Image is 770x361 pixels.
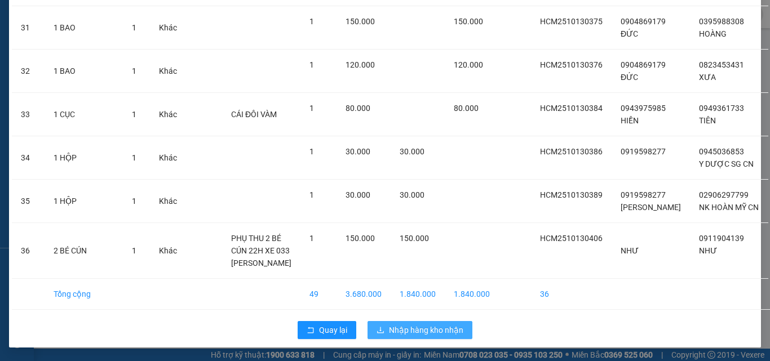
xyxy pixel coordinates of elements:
span: HCM2510130376 [540,60,603,69]
span: PHỤ THU 2 BÉ CÚN 22H XE 033 [PERSON_NAME] [231,234,291,268]
span: 150.000 [346,17,375,26]
span: 1 [309,60,314,69]
td: 34 [12,136,45,180]
span: NK HOÀN MỸ CN [699,203,759,212]
span: 0943975985 [621,104,666,113]
td: 2 BÉ CÚN [45,223,123,279]
span: HCM2510130406 [540,234,603,243]
td: Khác [150,6,186,50]
span: TIÊN [699,116,716,125]
span: 0919598277 [621,190,666,199]
span: 0395988308 [699,17,744,26]
span: 80.000 [454,104,479,113]
span: download [377,326,384,335]
span: 1 [132,66,136,75]
td: 1.840.000 [445,279,499,310]
span: 1 [132,197,136,206]
span: HCM2510130375 [540,17,603,26]
span: 0945036853 [699,147,744,156]
td: Khác [150,223,186,279]
td: Khác [150,180,186,223]
span: Y DƯỢC SG CN [699,159,754,168]
span: HCM2510130386 [540,147,603,156]
td: 1 CỤC [45,93,123,136]
td: 1 BAO [45,6,123,50]
span: 1 [132,110,136,119]
td: 49 [300,279,337,310]
span: HIỀN [621,116,639,125]
span: 150.000 [346,234,375,243]
span: CÁI ĐÔI VÀM [231,110,277,119]
button: rollbackQuay lại [298,321,356,339]
span: 150.000 [400,234,429,243]
span: 120.000 [454,60,483,69]
td: 36 [531,279,612,310]
button: downloadNhập hàng kho nhận [368,321,472,339]
span: 30.000 [400,190,424,199]
span: HCM2510130389 [540,190,603,199]
span: 150.000 [454,17,483,26]
td: 31 [12,6,45,50]
td: 33 [12,93,45,136]
td: 1 HỘP [45,136,123,180]
td: 1 HỘP [45,180,123,223]
span: NHƯ [699,246,717,255]
td: 1 BAO [45,50,123,93]
span: 0919598277 [621,147,666,156]
span: 1 [309,104,314,113]
span: 1 [132,246,136,255]
span: 1 [309,234,314,243]
td: Khác [150,93,186,136]
td: Khác [150,50,186,93]
td: Khác [150,136,186,180]
span: [PERSON_NAME] [621,203,681,212]
span: HCM2510130384 [540,104,603,113]
span: NHƯ [621,246,639,255]
td: 35 [12,180,45,223]
span: 0904869179 [621,60,666,69]
td: Tổng cộng [45,279,123,310]
span: 0911904139 [699,234,744,243]
span: 1 [132,153,136,162]
td: 1.840.000 [391,279,445,310]
span: Quay lại [319,324,347,336]
span: 0949361733 [699,104,744,113]
span: 120.000 [346,60,375,69]
span: 02906297799 [699,190,749,199]
span: 1 [132,23,136,32]
span: 30.000 [346,147,370,156]
span: 1 [309,17,314,26]
span: 30.000 [400,147,424,156]
td: 36 [12,223,45,279]
td: 3.680.000 [337,279,391,310]
span: XƯA [699,73,716,82]
td: 32 [12,50,45,93]
span: 1 [309,190,314,199]
span: ĐỨC [621,73,638,82]
span: 80.000 [346,104,370,113]
span: rollback [307,326,315,335]
span: 30.000 [346,190,370,199]
span: 0823453431 [699,60,744,69]
span: HOÀNG [699,29,727,38]
span: Nhập hàng kho nhận [389,324,463,336]
span: 0904869179 [621,17,666,26]
span: ĐỨC [621,29,638,38]
span: 1 [309,147,314,156]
